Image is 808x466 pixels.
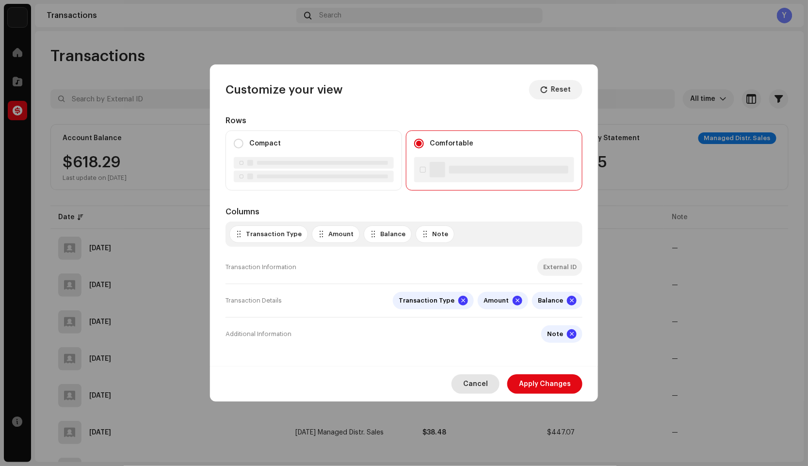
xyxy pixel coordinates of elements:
div: External ID [543,263,577,271]
label: Compact [249,138,281,149]
div: Amount [484,297,509,305]
div: Balance [538,297,563,305]
span: Reset [551,80,571,99]
div: Customize your view [226,82,343,97]
div: Transaction Type [399,297,454,305]
div: Columns [226,206,582,218]
span: Cancel [463,374,488,394]
div: Transaction Details [226,292,282,309]
div: Additional Information [226,325,291,343]
div: Balance [380,230,405,238]
button: Apply Changes [507,374,582,394]
div: Note [547,330,563,338]
div: Note [432,230,448,238]
span: Apply Changes [519,374,571,394]
button: Reset [529,80,582,99]
label: Comfortable [430,138,473,149]
div: Amount [328,230,354,238]
button: Cancel [452,374,500,394]
div: Transaction Type [246,230,302,238]
div: Rows [226,115,582,127]
div: Transaction Information [226,258,296,276]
